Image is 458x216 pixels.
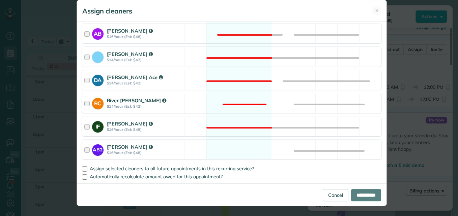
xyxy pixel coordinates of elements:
[375,7,379,14] span: ✕
[107,58,182,62] strong: $14/hour (Est: $42)
[107,28,153,34] strong: [PERSON_NAME]
[107,104,182,109] strong: $14/hour (Est: $42)
[107,97,166,104] strong: River [PERSON_NAME]
[92,144,104,153] strong: AB2
[82,6,132,16] h5: Assign cleaners
[107,127,182,132] strong: $16/hour (Est: $48)
[92,28,104,38] strong: AB
[107,81,182,85] strong: $14/hour (Est: $42)
[323,189,348,201] a: Cancel
[92,75,104,84] strong: DA
[90,174,223,180] span: Automatically recalculate amount owed for this appointment?
[92,98,104,107] strong: RC
[107,144,153,150] strong: [PERSON_NAME]
[107,74,163,80] strong: [PERSON_NAME] Ace
[107,150,182,155] strong: $16/hour (Est: $48)
[90,166,254,172] span: Assign selected cleaners to all future appointments in this recurring service?
[107,34,182,39] strong: $16/hour (Est: $48)
[107,120,153,127] strong: [PERSON_NAME]
[107,51,153,57] strong: [PERSON_NAME]
[92,121,104,131] strong: IF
